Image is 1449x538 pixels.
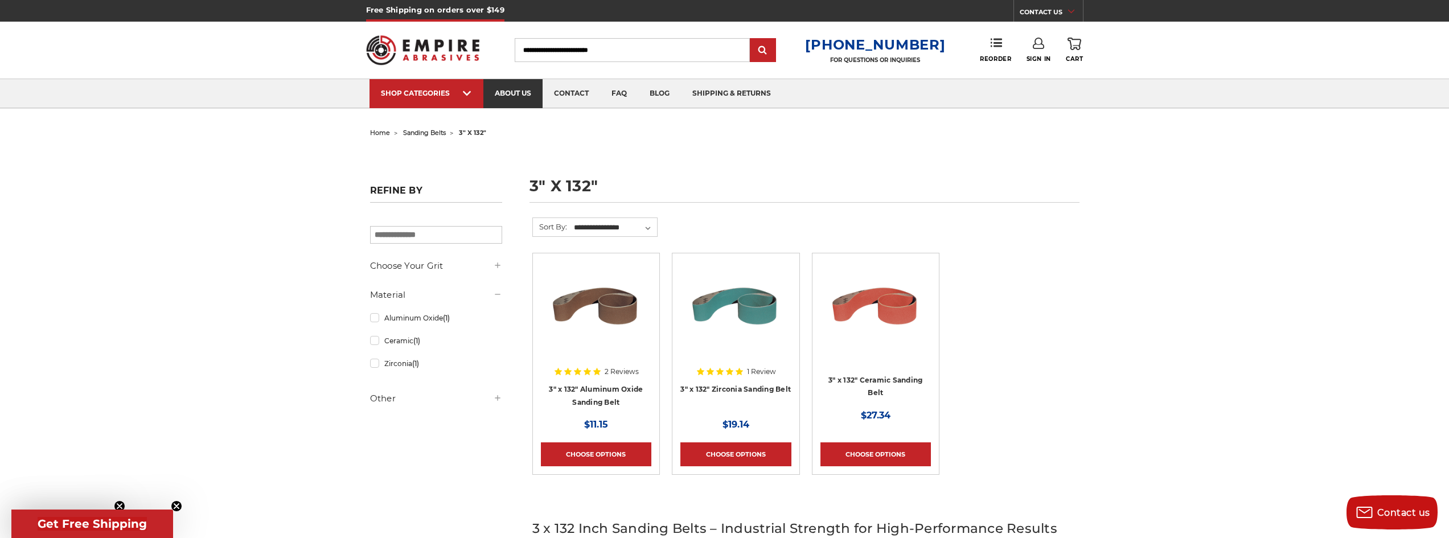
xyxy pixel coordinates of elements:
[828,376,922,397] a: 3" x 132" Ceramic Sanding Belt
[723,419,749,430] span: $19.14
[403,129,446,137] a: sanding belts
[11,510,173,538] div: Get Free ShippingClose teaser
[680,442,791,466] a: Choose Options
[541,442,651,466] a: Choose Options
[861,410,890,421] span: $27.34
[805,56,945,64] p: FOR QUESTIONS OR INQUIRIES
[980,55,1011,63] span: Reorder
[541,261,651,372] a: 3" x 132" Aluminum Oxide Sanding Belt
[638,79,681,108] a: blog
[1027,55,1051,63] span: Sign In
[370,392,502,405] h5: Other
[483,79,543,108] a: about us
[366,28,480,72] img: Empire Abrasives
[680,385,791,393] a: 3" x 132" Zirconia Sanding Belt
[38,517,147,531] span: Get Free Shipping
[680,261,791,372] a: 3" x 132" Zirconia Sanding Belt
[459,129,486,137] span: 3" x 132"
[584,419,608,430] span: $11.15
[370,185,502,203] h5: Refine by
[1066,38,1083,63] a: Cart
[820,442,931,466] a: Choose Options
[381,89,472,97] div: SHOP CATEGORIES
[370,308,502,328] a: Aluminum Oxide
[370,288,502,302] h5: Material
[1347,495,1438,529] button: Contact us
[752,39,774,62] input: Submit
[830,261,921,352] img: 3" x 132" Ceramic Sanding Belt
[820,261,931,372] a: 3" x 132" Ceramic Sanding Belt
[370,331,502,351] a: Ceramic
[600,79,638,108] a: faq
[171,500,182,512] button: Close teaser
[443,314,450,322] span: (1)
[605,368,639,375] span: 2 Reviews
[1377,507,1430,518] span: Contact us
[551,261,642,352] img: 3" x 132" Aluminum Oxide Sanding Belt
[370,129,390,137] a: home
[370,354,502,373] a: Zirconia
[543,79,600,108] a: contact
[533,218,567,235] label: Sort By:
[805,36,945,53] a: [PHONE_NUMBER]
[681,79,782,108] a: shipping & returns
[114,500,125,512] button: Close teaser
[747,368,776,375] span: 1 Review
[572,219,657,236] select: Sort By:
[549,385,643,406] a: 3" x 132" Aluminum Oxide Sanding Belt
[690,261,781,352] img: 3" x 132" Zirconia Sanding Belt
[980,38,1011,62] a: Reorder
[412,359,419,368] span: (1)
[370,259,502,273] h5: Choose Your Grit
[413,336,420,345] span: (1)
[529,178,1079,203] h1: 3" x 132"
[1020,6,1083,22] a: CONTACT US
[1066,55,1083,63] span: Cart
